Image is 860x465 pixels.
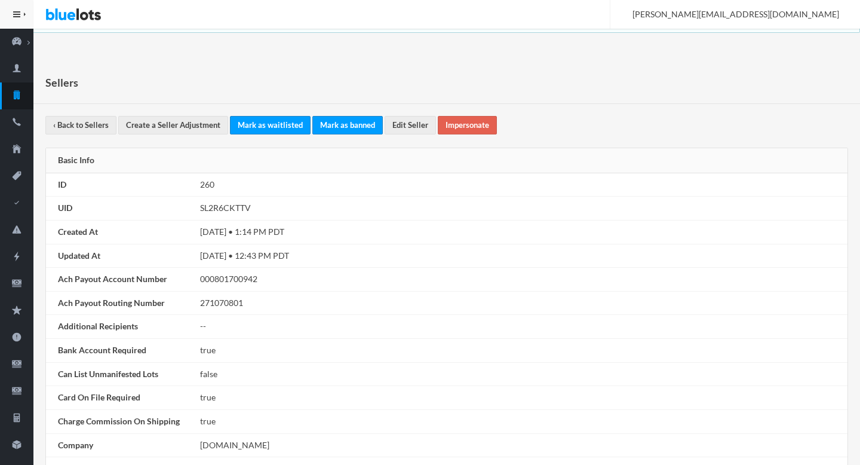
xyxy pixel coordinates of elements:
[195,244,847,268] td: [DATE] • 12:43 PM PDT
[195,315,847,339] td: --
[195,173,847,197] td: 260
[58,274,167,284] strong: Ach Payout Account Number
[195,362,847,386] td: false
[58,179,66,189] strong: ID
[195,291,847,315] td: 271070801
[58,345,146,355] strong: Bank Account Required
[312,116,383,134] a: Mark as banned
[438,116,497,134] a: Impersonate
[195,197,847,221] td: SL2R6CKTTV
[58,250,100,261] strong: Updated At
[230,116,311,134] a: Mark as waitlisted
[58,369,158,379] strong: Can List Unmanifested Lots
[195,409,847,433] td: true
[45,74,78,91] h1: Sellers
[45,116,116,134] a: ‹ Back to Sellers
[58,321,138,331] strong: Additional Recipients
[58,392,140,402] strong: Card On File Required
[385,116,436,134] a: Edit Seller
[195,221,847,244] td: [DATE] • 1:14 PM PDT
[118,116,228,134] a: Create a Seller Adjustment
[58,227,98,237] strong: Created At
[58,203,72,213] strong: UID
[195,268,847,292] td: 000801700942
[195,433,847,457] td: [DOMAIN_NAME]
[58,298,165,308] strong: Ach Payout Routing Number
[58,440,93,450] strong: Company
[195,339,847,363] td: true
[46,148,847,173] div: Basic Info
[195,386,847,410] td: true
[58,416,180,426] strong: Charge Commission On Shipping
[619,9,839,19] span: [PERSON_NAME][EMAIL_ADDRESS][DOMAIN_NAME]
